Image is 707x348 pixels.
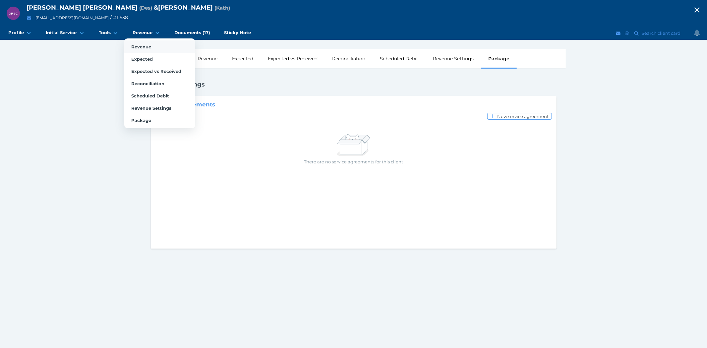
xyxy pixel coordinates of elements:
[624,29,630,37] button: SMS
[25,14,33,22] button: Email
[214,5,230,11] span: Preferred name
[373,49,426,68] div: Scheduled Debit
[124,40,195,53] a: Revenue
[27,4,138,11] span: [PERSON_NAME] [PERSON_NAME]
[190,49,225,68] div: Revenue
[131,81,164,86] span: Reconciliation
[167,27,217,40] a: Documents (17)
[337,134,371,156] img: Nothing to see for now...
[124,53,195,65] a: Expected
[124,77,195,89] a: Reconciliation
[124,89,195,102] a: Scheduled Debit
[124,114,195,126] a: Package
[110,15,128,21] span: / # 11538
[99,30,111,35] span: Tools
[133,30,152,35] span: Revenue
[1,27,39,40] a: Profile
[126,27,167,40] a: Revenue
[139,5,152,11] span: Preferred name
[615,29,622,37] button: Email
[39,27,91,40] a: Initial Service
[325,49,373,68] div: Reconciliation
[224,30,251,35] span: Sticky Note
[496,114,552,119] span: New service agreement
[131,118,151,123] span: Package
[9,12,18,15] span: DRSC
[304,159,403,164] span: There are no service agreements for this client
[487,113,552,120] button: New service agreement
[225,49,261,68] div: Expected
[131,56,153,62] span: Expected
[631,29,684,37] button: Search client card
[131,44,151,49] span: Revenue
[124,102,195,114] a: Revenue Settings
[8,30,24,35] span: Profile
[131,69,181,74] span: Expected vs Received
[35,15,109,20] a: [EMAIL_ADDRESS][DOMAIN_NAME]
[131,105,171,111] span: Revenue Settings
[154,4,213,11] span: & [PERSON_NAME]
[426,49,481,68] div: Revenue Settings
[261,49,325,68] div: Expected vs Received
[46,30,77,35] span: Initial Service
[131,93,169,98] span: Scheduled Debit
[174,30,210,35] span: Documents (17)
[481,49,517,68] div: Package
[640,30,683,36] span: Search client card
[124,65,195,77] a: Expected vs Received
[7,7,20,20] div: Desmond Robert Stephen Cross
